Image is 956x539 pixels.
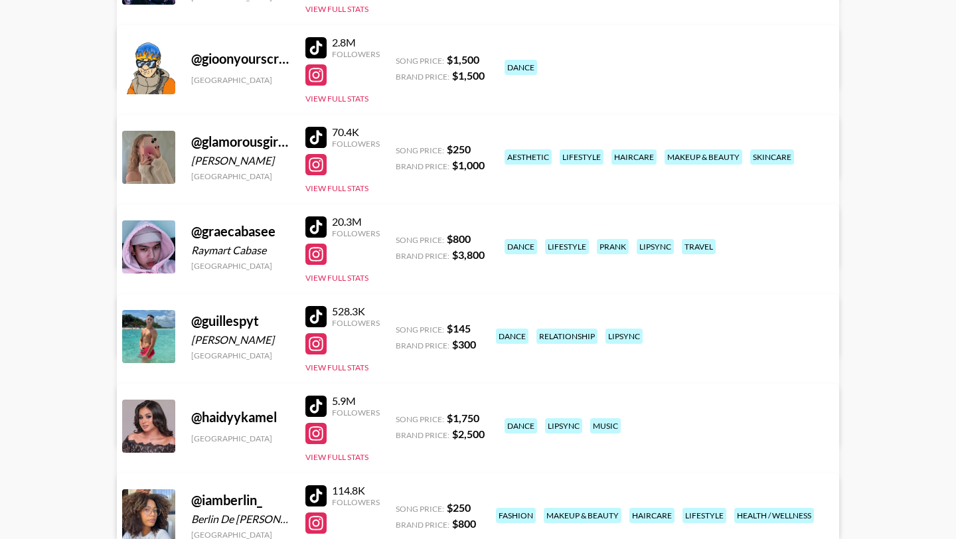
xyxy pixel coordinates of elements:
[496,508,536,523] div: fashion
[332,125,380,139] div: 70.4K
[332,228,380,238] div: Followers
[496,329,528,344] div: dance
[447,412,479,424] strong: $ 1,750
[447,322,471,335] strong: $ 145
[191,75,289,85] div: [GEOGRAPHIC_DATA]
[682,239,716,254] div: travel
[396,145,444,155] span: Song Price:
[396,504,444,514] span: Song Price:
[396,341,449,350] span: Brand Price:
[396,235,444,245] span: Song Price:
[191,313,289,329] div: @ guillespyt
[560,149,603,165] div: lifestyle
[597,239,629,254] div: prank
[452,248,485,261] strong: $ 3,800
[191,223,289,240] div: @ graecabasee
[505,418,537,433] div: dance
[545,239,589,254] div: lifestyle
[637,239,674,254] div: lipsync
[452,338,476,350] strong: $ 300
[191,50,289,67] div: @ gioonyourscreen
[505,60,537,75] div: dance
[611,149,657,165] div: haircare
[629,508,675,523] div: haircare
[332,497,380,507] div: Followers
[396,414,444,424] span: Song Price:
[452,517,476,530] strong: $ 800
[447,53,479,66] strong: $ 1,500
[332,36,380,49] div: 2.8M
[191,492,289,508] div: @ iamberlin_
[332,408,380,418] div: Followers
[505,149,552,165] div: aesthetic
[544,508,621,523] div: makeup & beauty
[191,512,289,526] div: Berlin De [PERSON_NAME]
[396,325,444,335] span: Song Price:
[332,49,380,59] div: Followers
[750,149,794,165] div: skincare
[452,159,485,171] strong: $ 1,000
[191,244,289,257] div: Raymart Cabase
[505,239,537,254] div: dance
[734,508,814,523] div: health / wellness
[191,409,289,425] div: @ haidyykamel
[305,273,368,283] button: View Full Stats
[536,329,597,344] div: relationship
[396,161,449,171] span: Brand Price:
[305,4,368,14] button: View Full Stats
[396,520,449,530] span: Brand Price:
[305,183,368,193] button: View Full Stats
[332,305,380,318] div: 528.3K
[447,501,471,514] strong: $ 250
[191,133,289,150] div: @ glamorousgirlguide
[332,318,380,328] div: Followers
[332,394,380,408] div: 5.9M
[396,56,444,66] span: Song Price:
[590,418,621,433] div: music
[332,215,380,228] div: 20.3M
[305,94,368,104] button: View Full Stats
[396,430,449,440] span: Brand Price:
[396,251,449,261] span: Brand Price:
[191,154,289,167] div: [PERSON_NAME]
[332,484,380,497] div: 114.8K
[305,452,368,462] button: View Full Stats
[665,149,742,165] div: makeup & beauty
[191,350,289,360] div: [GEOGRAPHIC_DATA]
[191,433,289,443] div: [GEOGRAPHIC_DATA]
[305,362,368,372] button: View Full Stats
[452,69,485,82] strong: $ 1,500
[605,329,643,344] div: lipsync
[191,261,289,271] div: [GEOGRAPHIC_DATA]
[447,143,471,155] strong: $ 250
[191,333,289,346] div: [PERSON_NAME]
[396,72,449,82] span: Brand Price:
[447,232,471,245] strong: $ 800
[332,139,380,149] div: Followers
[545,418,582,433] div: lipsync
[452,427,485,440] strong: $ 2,500
[191,171,289,181] div: [GEOGRAPHIC_DATA]
[682,508,726,523] div: lifestyle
